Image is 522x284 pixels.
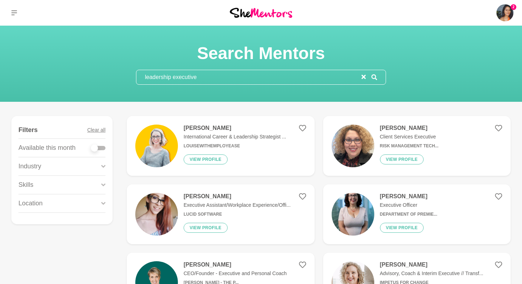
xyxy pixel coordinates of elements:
a: Smritha V2 [496,4,513,21]
img: 650f8a817604779f72676bfb91dc333fb6427522-2316x3088.jpg [332,125,374,167]
img: Smritha V [496,4,513,21]
h4: [PERSON_NAME] [184,125,286,132]
a: [PERSON_NAME]Client Services ExecutiveRisk Management Tech...View profile [323,116,511,176]
h4: [PERSON_NAME] [380,193,437,200]
h1: Search Mentors [136,43,386,64]
p: Advisory, Coach & Interim Executive // Transf... [380,270,484,277]
p: International Career & Leadership Strategist ... [184,133,286,141]
button: View profile [380,223,424,233]
img: 4dcefb28125bce07a626f5b5a59f8e4da927dea2-284x426.jpg [332,193,374,236]
button: Clear all [87,122,105,138]
a: [PERSON_NAME]International Career & Leadership Strategist ...LouiseWithEmployEaseView profile [127,116,315,176]
p: Industry [18,162,41,171]
p: Location [18,199,43,208]
img: She Mentors Logo [230,8,292,17]
span: 2 [511,4,516,10]
p: Available this month [18,143,76,153]
p: CEO/Founder - Executive and Personal Coach [184,270,287,277]
h6: LouiseWithEmployEase [184,143,286,149]
h4: [PERSON_NAME] [380,261,484,268]
button: View profile [184,154,228,164]
p: Executive Officer [380,201,437,209]
input: Search mentors [136,70,361,84]
p: Client Services Executive [380,133,439,141]
h6: Lucid Software [184,212,290,217]
h4: [PERSON_NAME] [184,261,287,268]
h4: [PERSON_NAME] [184,193,290,200]
p: Skills [18,180,33,190]
img: f0b4a96c3d7a2d7ba785bab67173fddee392272a-516x542.png [135,193,178,236]
button: View profile [380,154,424,164]
h4: Filters [18,126,38,134]
h4: [PERSON_NAME] [380,125,439,132]
a: [PERSON_NAME]Executive OfficerDepartment of Premie...View profile [323,184,511,244]
p: Executive Assistant/Workplace Experience/Offi... [184,201,290,209]
img: ec32ca9dd266c48f35506263bca8bc2fe6332073-1080x1080.jpg [135,125,178,167]
h6: Department of Premie... [380,212,437,217]
h6: Risk Management Tech... [380,143,439,149]
a: [PERSON_NAME]Executive Assistant/Workplace Experience/Offi...Lucid SoftwareView profile [127,184,315,244]
button: View profile [184,223,228,233]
